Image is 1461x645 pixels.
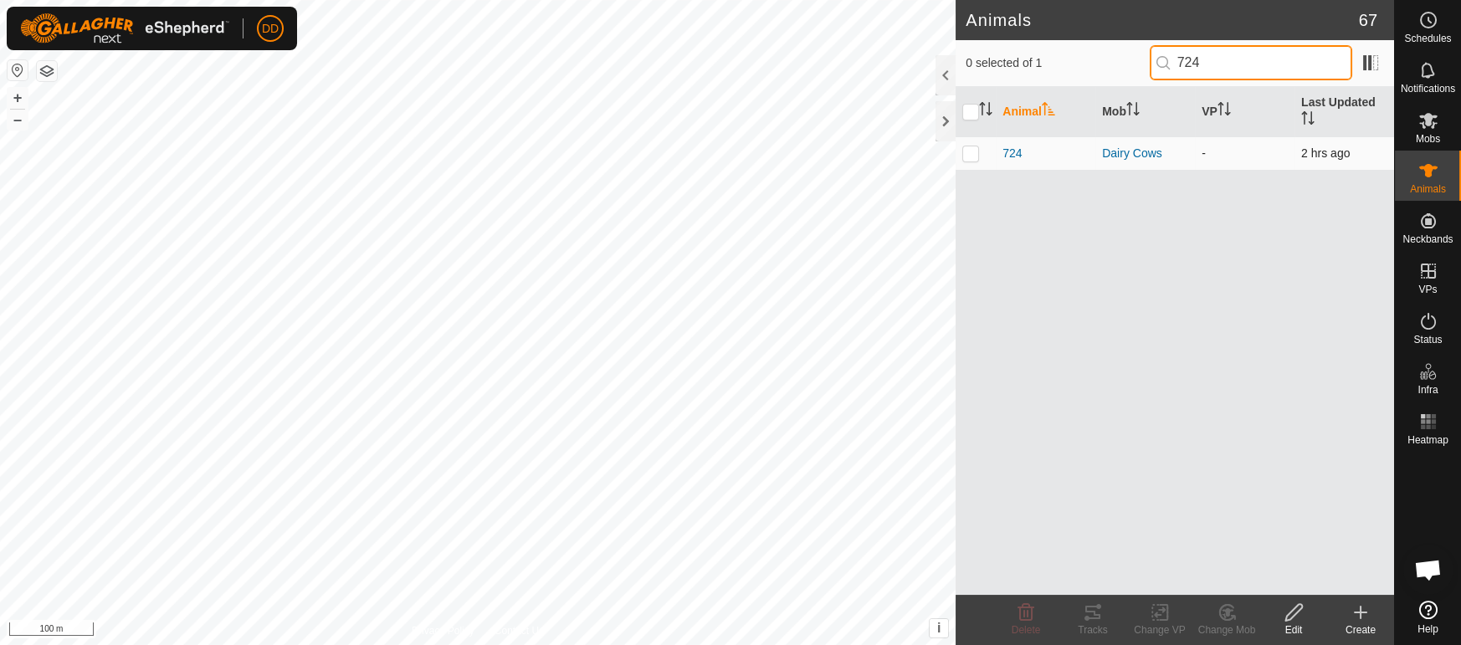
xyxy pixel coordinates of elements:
span: 0 selected of 1 [966,54,1149,72]
div: Edit [1260,622,1327,637]
span: 1 Sept 2025, 5:21 am [1301,146,1350,160]
span: Delete [1012,624,1041,636]
span: 724 [1002,145,1022,162]
app-display-virtual-paddock-transition: - [1202,146,1206,160]
div: Create [1327,622,1394,637]
div: Dairy Cows [1102,145,1188,162]
div: Tracks [1059,622,1126,637]
p-sorticon: Activate to sort [1217,105,1231,118]
span: Infra [1417,385,1438,395]
a: Contact Us [495,623,544,638]
p-sorticon: Activate to sort [979,105,992,118]
a: Privacy Policy [412,623,474,638]
span: Schedules [1404,33,1451,44]
button: Reset Map [8,60,28,80]
input: Search (S) [1150,45,1352,80]
p-sorticon: Activate to sort [1126,105,1140,118]
p-sorticon: Activate to sort [1301,114,1315,127]
th: VP [1195,87,1294,137]
th: Animal [996,87,1095,137]
span: Help [1417,624,1438,634]
span: Mobs [1416,134,1440,144]
a: Open chat [1403,545,1453,595]
span: DD [262,20,279,38]
a: Help [1395,594,1461,641]
span: Animals [1410,184,1446,194]
p-sorticon: Activate to sort [1042,105,1055,118]
span: Notifications [1401,84,1455,94]
button: Map Layers [37,61,57,81]
span: Neckbands [1402,234,1453,244]
span: VPs [1418,284,1437,294]
span: 67 [1359,8,1377,33]
span: Heatmap [1407,435,1448,445]
button: + [8,88,28,108]
img: Gallagher Logo [20,13,229,44]
span: i [937,621,941,635]
button: – [8,110,28,130]
h2: Animals [966,10,1359,30]
span: Status [1413,335,1442,345]
th: Mob [1095,87,1195,137]
button: i [930,619,948,637]
div: Change VP [1126,622,1193,637]
div: Change Mob [1193,622,1260,637]
th: Last Updated [1294,87,1394,137]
